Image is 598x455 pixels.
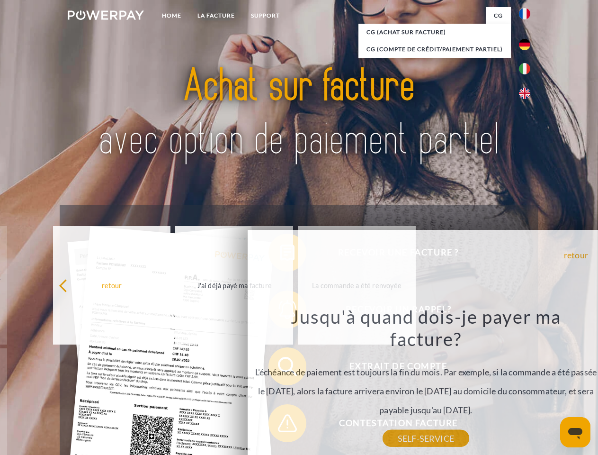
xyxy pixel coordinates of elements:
[519,63,530,74] img: it
[90,45,508,182] img: title-powerpay_fr.svg
[59,279,165,291] div: retour
[519,8,530,19] img: fr
[519,39,530,50] img: de
[560,417,590,447] iframe: Bouton de lancement de la fenêtre de messagerie
[564,251,588,259] a: retour
[181,279,287,291] div: J'ai déjà payé ma facture
[358,24,511,41] a: CG (achat sur facture)
[189,7,243,24] a: LA FACTURE
[243,7,288,24] a: Support
[68,10,144,20] img: logo-powerpay-white.svg
[358,41,511,58] a: CG (Compte de crédit/paiement partiel)
[154,7,189,24] a: Home
[519,88,530,99] img: en
[486,7,511,24] a: CG
[383,430,469,447] a: SELF-SERVICE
